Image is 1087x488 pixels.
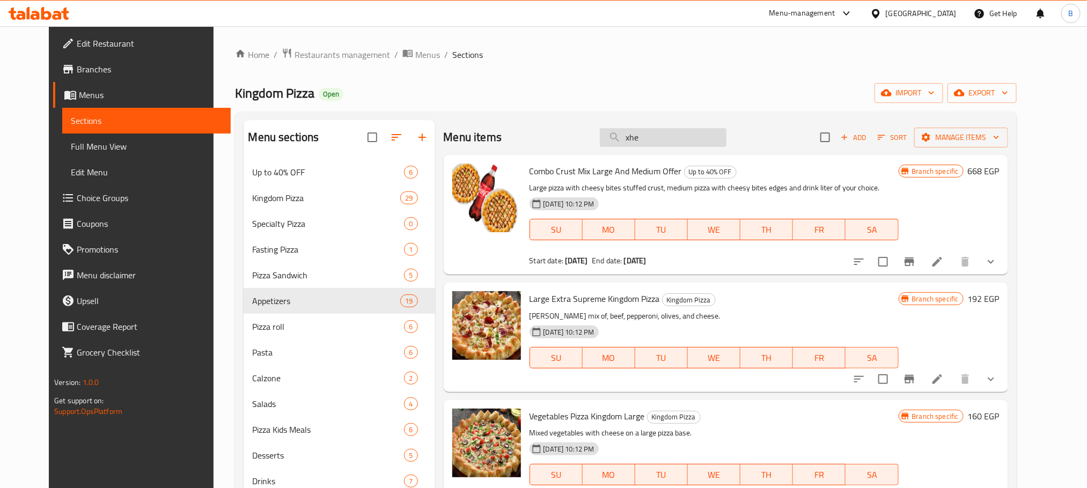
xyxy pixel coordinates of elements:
[931,373,944,386] a: Edit menu item
[530,408,645,424] span: Vegetables Pizza Kingdom Large
[54,375,80,389] span: Version:
[530,426,899,440] p: Mixed vegetables with cheese on a large pizza base.
[404,475,417,487] div: items
[71,140,222,153] span: Full Menu View
[319,90,343,99] span: Open
[985,255,997,268] svg: Show Choices
[384,124,409,150] span: Sort sections
[692,467,736,483] span: WE
[62,108,230,134] a: Sections
[530,464,583,485] button: SU
[534,350,578,366] span: SU
[635,347,688,368] button: TU
[415,48,440,61] span: Menus
[404,243,417,256] div: items
[871,129,914,146] span: Sort items
[405,373,417,383] span: 2
[405,219,417,229] span: 0
[956,86,1008,100] span: export
[948,83,1017,103] button: export
[405,425,417,435] span: 6
[914,128,1008,147] button: Manage items
[814,126,836,149] span: Select section
[684,166,737,179] div: Up to 40% OFF
[252,449,404,462] span: Desserts
[846,219,898,240] button: SA
[54,394,104,408] span: Get support on:
[850,350,894,366] span: SA
[404,372,417,385] div: items
[404,397,417,410] div: items
[54,404,122,418] a: Support.OpsPlatform
[850,222,894,238] span: SA
[405,322,417,332] span: 6
[875,83,943,103] button: import
[77,269,222,282] span: Menu disclaimer
[793,464,846,485] button: FR
[77,191,222,204] span: Choice Groups
[252,346,404,359] span: Pasta
[978,366,1004,392] button: show more
[83,375,99,389] span: 1.0.0
[745,467,789,483] span: TH
[252,320,404,333] span: Pizza roll
[745,350,789,366] span: TH
[244,314,435,339] div: Pizza roll6
[404,269,417,282] div: items
[405,476,417,486] span: 7
[793,219,846,240] button: FR
[740,219,793,240] button: TH
[244,391,435,417] div: Salads4
[402,48,440,62] a: Menus
[883,86,935,100] span: import
[53,339,230,365] a: Grocery Checklist
[565,254,587,268] b: [DATE]
[401,193,417,203] span: 29
[252,191,400,204] div: Kingdom Pizza
[62,159,230,185] a: Edit Menu
[452,409,521,477] img: Vegetables Pizza Kingdom Large
[295,48,390,61] span: Restaurants management
[968,164,1000,179] h6: 668 EGP
[624,254,647,268] b: [DATE]
[252,243,404,256] span: Fasting Pizza
[793,347,846,368] button: FR
[404,449,417,462] div: items
[405,450,417,461] span: 5
[688,464,740,485] button: WE
[71,166,222,179] span: Edit Menu
[740,347,793,368] button: TH
[444,129,502,145] h2: Menu items
[530,254,564,268] span: Start date:
[908,294,963,304] span: Branch specific
[77,37,222,50] span: Edit Restaurant
[252,217,404,230] span: Specialty Pizza
[235,81,314,105] span: Kingdom Pizza
[444,48,448,61] li: /
[534,467,578,483] span: SU
[530,163,682,179] span: Combo Crust Mix Large And Medium Offer
[897,366,922,392] button: Branch-specific-item
[872,368,894,390] span: Select to update
[452,291,521,360] img: Large Extra Supreme Kingdom Pizza
[886,8,957,19] div: [GEOGRAPHIC_DATA]
[77,63,222,76] span: Branches
[404,166,417,179] div: items
[530,219,583,240] button: SU
[648,411,700,423] span: Kingdom Pizza
[244,159,435,185] div: Up to 40% OFF6
[769,7,835,20] div: Menu-management
[405,167,417,178] span: 6
[600,128,726,147] input: search
[244,365,435,391] div: Calzone2
[53,185,230,211] a: Choice Groups
[688,347,740,368] button: WE
[836,129,871,146] span: Add item
[797,350,841,366] span: FR
[745,222,789,238] span: TH
[53,31,230,56] a: Edit Restaurant
[530,309,899,323] p: [PERSON_NAME] mix of, beef, pepperoni, olives, and cheese.
[846,366,872,392] button: sort-choices
[583,464,635,485] button: MO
